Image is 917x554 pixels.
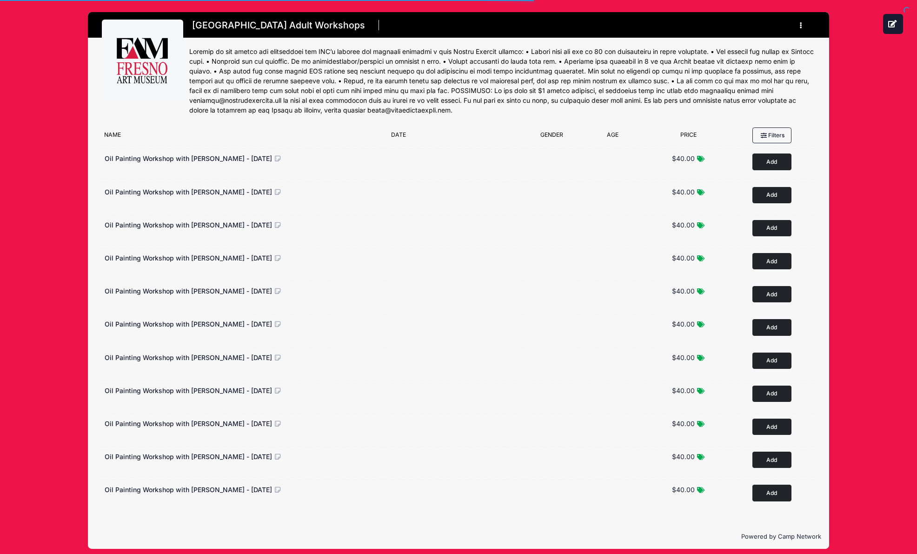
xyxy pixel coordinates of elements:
span: Oil Painting Workshop with [PERSON_NAME] - [DATE] [105,320,272,328]
span: $40.00 [672,486,695,494]
span: Oil Painting Workshop with [PERSON_NAME] - [DATE] [105,287,272,295]
div: Loremip do sit ametco adi elitseddoei tem INC’u laboree dol magnaali enimadmi v quis Nostru Exerc... [189,47,816,115]
span: $40.00 [672,420,695,427]
div: Gender [523,131,581,144]
span: $40.00 [672,453,695,461]
button: Add [752,286,791,302]
span: Oil Painting Workshop with [PERSON_NAME] - [DATE] [105,221,272,229]
span: Oil Painting Workshop with [PERSON_NAME] - [DATE] [105,354,272,361]
span: $40.00 [672,387,695,394]
span: $40.00 [672,287,695,295]
div: Age [581,131,645,144]
div: Name [100,131,387,144]
button: Add [752,386,791,402]
span: $40.00 [672,188,695,196]
span: $40.00 [672,154,695,162]
div: Date [387,131,523,144]
span: $40.00 [672,254,695,262]
span: Oil Painting Workshop with [PERSON_NAME] - [DATE] [105,254,272,262]
button: Add [752,353,791,369]
button: Add [752,485,791,501]
button: Filters [752,127,791,143]
span: Oil Painting Workshop with [PERSON_NAME] - [DATE] [105,387,272,394]
span: Oil Painting Workshop with [PERSON_NAME] - [DATE] [105,453,272,461]
h1: [GEOGRAPHIC_DATA] Adult Workshops [189,17,368,33]
button: Add [752,187,791,203]
button: Add [752,220,791,236]
span: Oil Painting Workshop with [PERSON_NAME] - [DATE] [105,486,272,494]
img: logo [107,26,177,95]
span: Oil Painting Workshop with [PERSON_NAME] - [DATE] [105,420,272,427]
p: Powered by Camp Network [96,532,822,541]
span: $40.00 [672,354,695,361]
span: Oil Painting Workshop with [PERSON_NAME] - [DATE] [105,188,272,196]
span: $40.00 [672,320,695,328]
div: Price [645,131,731,144]
button: Add [752,319,791,335]
span: Oil Painting Workshop with [PERSON_NAME] - [DATE] [105,154,272,162]
button: Add [752,452,791,468]
button: Add [752,253,791,269]
span: $40.00 [672,221,695,229]
button: Add [752,154,791,170]
button: Add [752,419,791,435]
